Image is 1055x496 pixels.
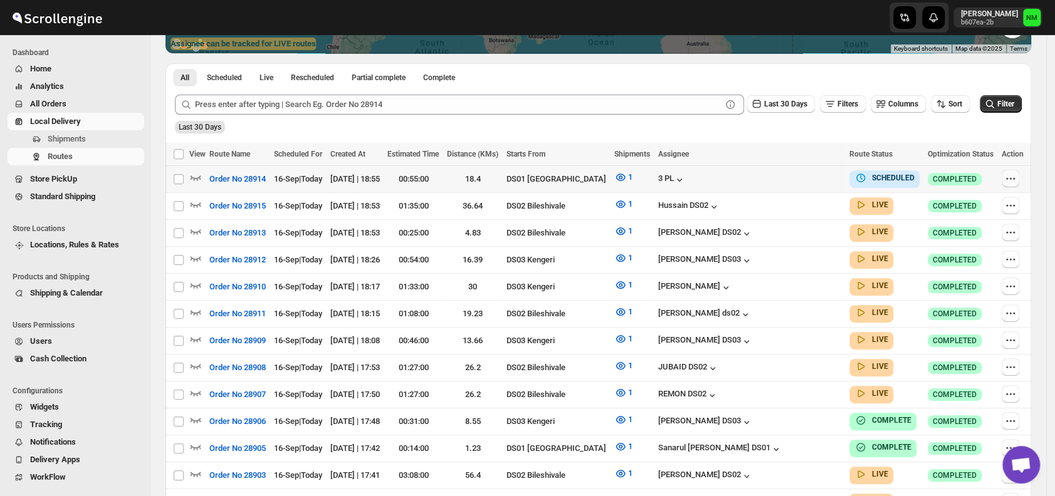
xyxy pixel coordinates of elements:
div: 1.23 [447,442,499,455]
div: DS02 Bileshivale [507,388,607,401]
span: 1 [628,199,632,209]
span: Columns [888,100,918,108]
span: Shipping & Calendar [30,288,103,297]
div: [PERSON_NAME] [658,281,732,294]
span: Last 30 Days [179,123,221,132]
span: Sort [948,100,962,108]
div: DS02 Bileshivale [507,200,607,212]
div: 18.4 [447,173,499,185]
button: 1 [607,437,640,457]
b: LIVE [872,281,888,290]
span: Filters [837,100,858,108]
span: Store PickUp [30,174,77,183]
span: COMPLETED [933,443,977,453]
button: Users [8,333,144,350]
span: COMPLETED [933,255,977,265]
span: 16-Sep | Today [274,255,322,264]
span: 1 [628,280,632,289]
span: 16-Sep | Today [274,282,322,291]
span: Map data ©2025 [955,45,1002,52]
div: REMON DS02 [658,389,718,401]
div: [DATE] | 18:26 [330,254,381,266]
div: [PERSON_NAME] ds02 [658,308,752,321]
span: Order No 28911 [209,307,266,320]
div: 00:14:00 [387,442,439,455]
span: View [189,150,206,158]
button: COMPLETE [854,441,911,453]
div: [DATE] | 18:53 [330,200,381,212]
button: LIVE [854,306,888,319]
span: Order No 28908 [209,361,266,374]
button: Columns [871,95,926,113]
span: 16-Sep | Today [274,470,322,480]
button: 1 [607,248,640,268]
button: Shipments [8,130,144,148]
span: Order No 28910 [209,281,266,293]
span: 16-Sep | Today [274,228,322,237]
div: 26.2 [447,388,499,401]
div: [DATE] | 17:41 [330,469,381,482]
span: Last 30 Days [764,100,807,108]
button: LIVE [854,252,888,265]
span: All [181,73,189,83]
span: Starts From [507,150,545,158]
div: 01:27:00 [387,388,439,401]
button: Routes [8,148,144,165]
span: Complete [423,73,455,83]
div: 4.83 [447,227,499,239]
div: [DATE] | 17:48 [330,415,381,428]
span: Locations, Rules & Rates [30,240,119,249]
span: Users Permissions [13,320,144,330]
span: Scheduled For [274,150,322,158]
button: All routes [173,69,197,86]
span: Widgets [30,402,59,411]
span: COMPLETED [933,390,977,400]
span: Delivery Apps [30,455,80,464]
div: [PERSON_NAME] DS02 [658,470,753,482]
button: 3 PL [658,173,686,186]
span: Shipments [48,134,86,143]
button: Hussain DS02 [658,200,720,213]
div: 26.2 [447,361,499,374]
span: COMPLETED [933,363,977,373]
button: Filter [980,95,1022,113]
input: Press enter after typing | Search Eg. Order No 28914 [195,95,722,115]
div: 00:54:00 [387,254,439,266]
span: Route Name [209,150,250,158]
button: 1 [607,410,640,430]
div: 30 [447,281,499,293]
span: Analytics [30,81,64,91]
p: [PERSON_NAME] [961,9,1018,19]
span: 16-Sep | Today [274,309,322,318]
span: 1 [628,253,632,262]
div: 01:33:00 [387,281,439,293]
span: COMPLETED [933,282,977,292]
span: Route Status [849,150,893,158]
div: DS03 Kengeri [507,281,607,293]
span: 1 [628,334,632,343]
img: Google [169,37,210,53]
div: DS03 Kengeri [507,415,607,428]
span: 16-Sep | Today [274,443,322,453]
span: Home [30,64,51,73]
span: Users [30,336,52,346]
b: LIVE [872,308,888,317]
div: 00:46:00 [387,334,439,347]
button: Last 30 Days [747,95,815,113]
span: 16-Sep | Today [274,336,322,345]
div: [DATE] | 18:55 [330,173,381,185]
span: Optimization Status [928,150,994,158]
div: JUBAID DS02 [658,362,719,375]
span: Rescheduled [291,73,334,83]
span: Order No 28915 [209,200,266,212]
span: 1 [628,468,632,478]
button: Order No 28908 [202,358,273,378]
button: Keyboard shortcuts [894,44,948,53]
button: Order No 28907 [202,385,273,405]
button: Sanarul [PERSON_NAME] DS01 [658,443,782,455]
a: Terms (opens in new tab) [1010,45,1027,52]
button: 1 [607,463,640,483]
div: [PERSON_NAME] DS03 [658,254,753,267]
div: 00:55:00 [387,173,439,185]
span: 1 [628,226,632,235]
